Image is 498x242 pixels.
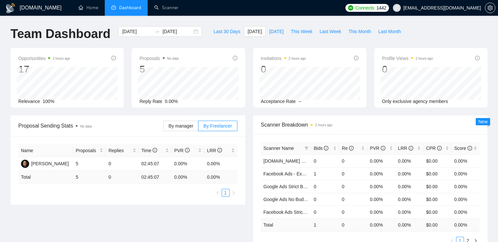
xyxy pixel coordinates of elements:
[409,146,413,151] span: info-circle
[342,146,354,151] span: Re
[452,193,480,206] td: 0.00%
[478,119,488,124] span: New
[452,206,480,218] td: 0.00%
[485,5,495,10] a: setting
[437,146,442,151] span: info-circle
[213,28,240,35] span: Last 30 Days
[18,54,70,62] span: Opportunities
[154,5,178,10] a: searchScanner
[261,54,306,62] span: Invitations
[264,146,294,151] span: Scanner Name
[314,146,328,151] span: Bids
[248,28,262,35] span: [DATE]
[264,158,369,164] a: [DOMAIN_NAME] & other tools - [PERSON_NAME]
[311,218,339,231] td: 1
[162,28,192,35] input: End date
[396,193,424,206] td: 0.00%
[452,167,480,180] td: 0.00%
[264,210,320,215] a: Facebook Ads Strict Budget
[165,99,178,104] span: 0.00%
[141,148,157,153] span: Time
[214,189,222,197] li: Previous Page
[119,5,141,10] span: Dashboard
[355,4,375,11] span: Connects:
[339,167,367,180] td: 0
[378,28,401,35] span: Last Month
[214,189,222,197] button: left
[79,5,98,10] a: homeHome
[167,57,179,60] span: No data
[139,99,162,104] span: Reply Rate
[375,26,404,37] button: Last Month
[382,63,433,75] div: 0
[207,148,222,153] span: LRR
[266,26,287,37] button: [DATE]
[452,180,480,193] td: 0.00%
[76,147,98,154] span: Proposals
[316,26,345,37] button: Last Week
[18,63,70,75] div: 17
[172,157,204,171] td: 0.00%
[73,144,106,157] th: Proposals
[423,206,452,218] td: $0.00
[298,99,301,104] span: --
[18,171,73,184] td: Total
[139,63,178,75] div: 5
[304,146,308,150] span: filter
[311,154,339,167] td: 0
[381,146,385,151] span: info-circle
[31,160,69,167] div: [PERSON_NAME]
[139,54,178,62] span: Proposals
[169,123,193,129] span: By manager
[367,180,396,193] td: 0.00%
[398,146,413,151] span: LRR
[10,26,110,42] h1: Team Dashboard
[73,157,106,171] td: 5
[339,218,367,231] td: 0
[106,144,138,157] th: Replies
[395,6,399,10] span: user
[485,3,495,13] button: setting
[339,206,367,218] td: 0
[320,28,341,35] span: Last Week
[454,146,472,151] span: Score
[367,193,396,206] td: 0.00%
[230,189,237,197] button: right
[153,148,157,152] span: info-circle
[311,167,339,180] td: 1
[339,180,367,193] td: 0
[230,189,237,197] li: Next Page
[339,154,367,167] td: 0
[261,99,296,104] span: Acceptance Rate
[423,167,452,180] td: $0.00
[122,28,152,35] input: Start date
[311,206,339,218] td: 0
[415,57,433,60] time: 2 hours ago
[18,122,163,130] span: Proposal Sending Stats
[468,146,472,151] span: info-circle
[18,99,40,104] span: Relevance
[139,157,172,171] td: 02:45:07
[43,99,54,104] span: 100%
[423,180,452,193] td: $0.00
[370,146,385,151] span: PVR
[111,56,116,60] span: info-circle
[108,147,131,154] span: Replies
[476,220,491,235] iframe: Intercom live chat
[216,191,220,195] span: left
[264,171,327,176] a: Facebook Ads - Exact Phrasing
[367,206,396,218] td: 0.00%
[222,189,230,197] li: 1
[348,5,353,10] img: upwork-logo.png
[345,26,375,37] button: This Month
[204,171,237,184] td: 0.00 %
[475,56,480,60] span: info-circle
[204,157,237,171] td: 0.00%
[324,146,328,151] span: info-circle
[222,189,229,196] a: 1
[311,180,339,193] td: 0
[396,218,424,231] td: 0.00 %
[80,125,92,128] span: No data
[261,63,306,75] div: 0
